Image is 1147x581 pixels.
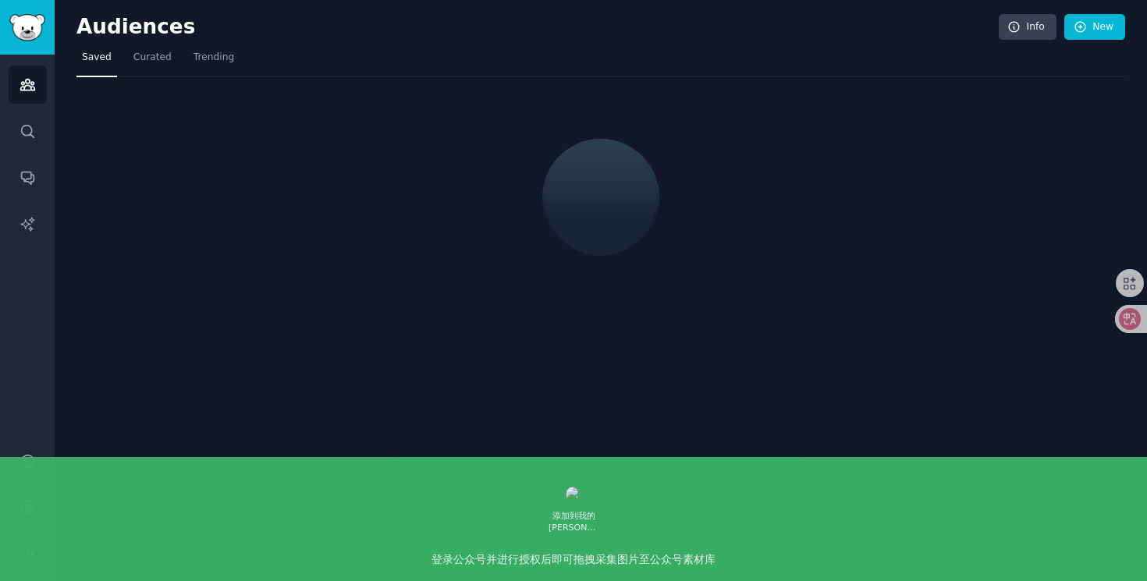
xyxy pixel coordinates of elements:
[194,51,234,65] span: Trending
[999,14,1056,41] a: Info
[1064,14,1125,41] a: New
[128,45,177,77] a: Curated
[188,45,240,77] a: Trending
[76,45,117,77] a: Saved
[133,51,172,65] span: Curated
[76,15,999,40] h2: Audiences
[82,51,112,65] span: Saved
[9,14,45,41] img: GummySearch logo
